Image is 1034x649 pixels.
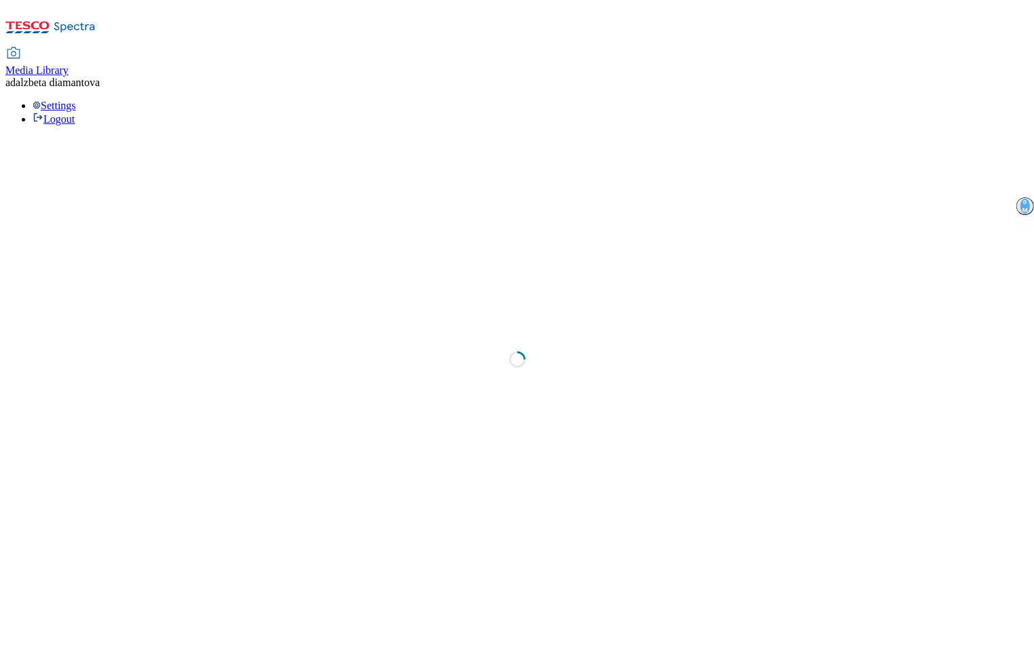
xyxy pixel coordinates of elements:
[5,77,16,88] span: ad
[33,113,75,125] a: Logout
[5,64,69,76] span: Media Library
[16,77,100,88] span: alzbeta diamantova
[33,100,76,111] a: Settings
[5,48,69,77] a: Media Library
